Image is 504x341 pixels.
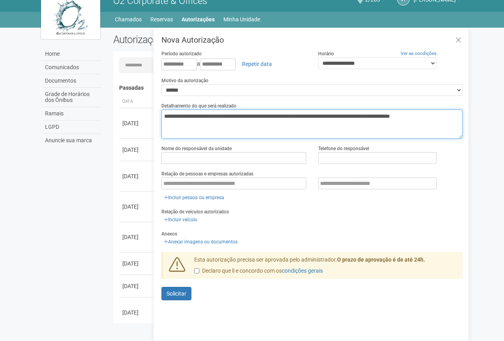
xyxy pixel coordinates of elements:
[122,309,152,317] div: [DATE]
[122,260,152,268] div: [DATE]
[161,77,208,84] label: Motivo da autorização
[223,14,260,25] a: Minha Unidade
[122,233,152,241] div: [DATE]
[119,95,155,108] th: Data
[282,268,323,274] a: condições gerais
[43,134,101,147] a: Anuncie sua marca
[161,170,253,177] label: Relação de pessoas e empresas autorizadas
[161,193,227,202] a: Incluir pessoa ou empresa
[161,215,200,224] a: Incluir veículo
[194,268,199,273] input: Declaro que li e concordo com oscondições gerais
[43,74,101,88] a: Documentos
[237,57,277,71] a: Repetir data
[43,47,101,61] a: Home
[161,102,236,109] label: Detalhamento do que será realizado
[161,237,240,246] a: Anexar imagens ou documentos
[167,290,186,297] span: Solicitar
[43,107,101,121] a: Ramais
[161,50,202,57] label: Período autorizado
[115,14,142,25] a: Chamados
[122,172,152,180] div: [DATE]
[43,61,101,74] a: Comunicados
[194,267,323,275] label: Declaro que li e concordo com os
[161,36,463,44] h3: Nova Autorização
[161,57,306,71] div: a
[161,145,232,152] label: Nome do responsável da unidade
[182,14,215,25] a: Autorizações
[161,230,177,237] label: Anexos
[188,256,463,279] div: Esta autorização precisa ser aprovada pelo administrador.
[43,88,101,107] a: Grade de Horários dos Ônibus
[122,282,152,290] div: [DATE]
[150,14,173,25] a: Reservas
[161,208,229,215] label: Relação de veículos autorizados
[161,287,191,300] button: Solicitar
[113,34,282,45] h2: Autorizações
[337,256,425,263] strong: O prazo de aprovação é de até 24h.
[318,50,334,57] label: Horário
[43,121,101,134] a: LGPD
[122,203,152,211] div: [DATE]
[401,51,437,56] a: Ver as condições
[318,145,369,152] label: Telefone do responsável
[119,85,457,91] h4: Passadas
[122,119,152,127] div: [DATE]
[122,146,152,154] div: [DATE]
